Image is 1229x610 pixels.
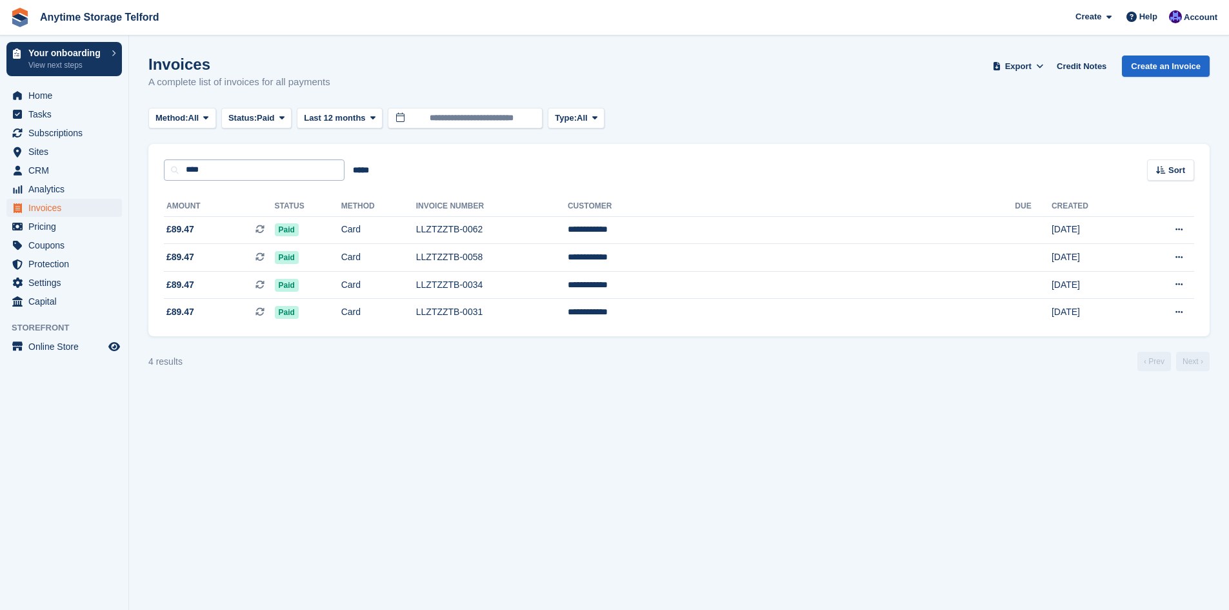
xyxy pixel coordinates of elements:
span: Paid [275,279,299,292]
a: Next [1176,352,1210,371]
span: Sort [1168,164,1185,177]
span: Storefront [12,321,128,334]
span: £89.47 [166,305,194,319]
button: Status: Paid [221,108,292,129]
span: Coupons [28,236,106,254]
nav: Page [1135,352,1212,371]
span: Protection [28,255,106,273]
a: menu [6,161,122,179]
span: Status: [228,112,257,125]
span: Account [1184,11,1217,24]
a: menu [6,143,122,161]
img: Chloe AMS [1169,10,1182,23]
span: Paid [275,223,299,236]
a: menu [6,274,122,292]
span: £89.47 [166,278,194,292]
td: LLZTZZTB-0062 [416,216,568,244]
span: Type: [555,112,577,125]
a: menu [6,255,122,273]
span: Invoices [28,199,106,217]
button: Method: All [148,108,216,129]
td: Card [341,299,416,326]
td: [DATE] [1052,271,1134,299]
span: £89.47 [166,250,194,264]
span: Settings [28,274,106,292]
a: menu [6,180,122,198]
th: Due [1015,196,1052,217]
span: Subscriptions [28,124,106,142]
span: Last 12 months [304,112,365,125]
th: Method [341,196,416,217]
button: Type: All [548,108,605,129]
a: Previous [1137,352,1171,371]
p: Your onboarding [28,48,105,57]
span: £89.47 [166,223,194,236]
button: Export [990,56,1046,77]
div: 4 results [148,355,183,369]
td: Card [341,244,416,272]
p: A complete list of invoices for all payments [148,75,330,90]
td: Card [341,271,416,299]
span: Paid [275,251,299,264]
a: menu [6,86,122,105]
a: Credit Notes [1052,56,1112,77]
th: Created [1052,196,1134,217]
span: All [577,112,588,125]
th: Status [275,196,341,217]
td: LLZTZZTB-0058 [416,244,568,272]
span: Method: [155,112,188,125]
span: All [188,112,199,125]
span: Paid [275,306,299,319]
span: CRM [28,161,106,179]
td: LLZTZZTB-0031 [416,299,568,326]
th: Customer [568,196,1015,217]
span: Paid [257,112,274,125]
a: Preview store [106,339,122,354]
a: Your onboarding View next steps [6,42,122,76]
span: Home [28,86,106,105]
a: Anytime Storage Telford [35,6,165,28]
h1: Invoices [148,56,330,73]
td: [DATE] [1052,299,1134,326]
th: Invoice Number [416,196,568,217]
span: Create [1075,10,1101,23]
img: stora-icon-8386f47178a22dfd0bd8f6a31ec36ba5ce8667c1dd55bd0f319d3a0aa187defe.svg [10,8,30,27]
span: Tasks [28,105,106,123]
a: menu [6,218,122,236]
td: LLZTZZTB-0034 [416,271,568,299]
td: Card [341,216,416,244]
a: menu [6,105,122,123]
p: View next steps [28,59,105,71]
span: Online Store [28,338,106,356]
span: Help [1139,10,1157,23]
a: menu [6,292,122,310]
a: menu [6,199,122,217]
span: Analytics [28,180,106,198]
th: Amount [164,196,275,217]
span: Pricing [28,218,106,236]
a: menu [6,124,122,142]
span: Sites [28,143,106,161]
a: menu [6,338,122,356]
td: [DATE] [1052,244,1134,272]
a: menu [6,236,122,254]
button: Last 12 months [297,108,383,129]
a: Create an Invoice [1122,56,1210,77]
span: Export [1005,60,1032,73]
td: [DATE] [1052,216,1134,244]
span: Capital [28,292,106,310]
